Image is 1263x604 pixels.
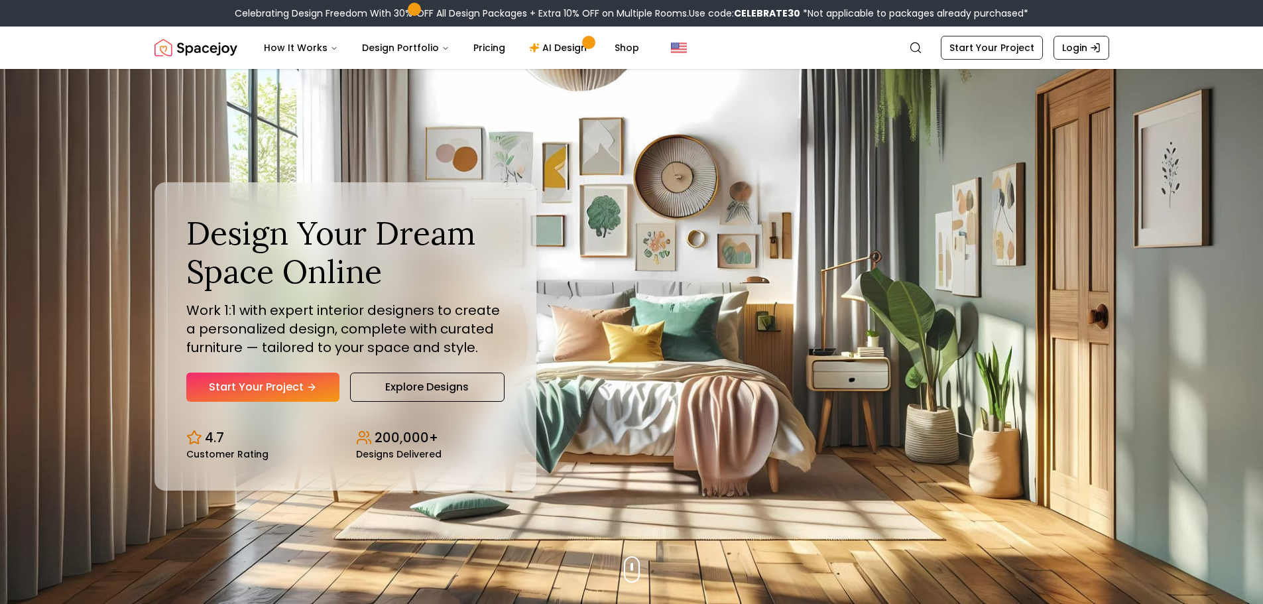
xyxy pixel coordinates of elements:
[734,7,800,20] b: CELEBRATE30
[1053,36,1109,60] a: Login
[671,40,687,56] img: United States
[154,34,237,61] img: Spacejoy Logo
[186,214,505,290] h1: Design Your Dream Space Online
[186,418,505,459] div: Design stats
[356,450,442,459] small: Designs Delivered
[253,34,349,61] button: How It Works
[800,7,1028,20] span: *Not applicable to packages already purchased*
[941,36,1043,60] a: Start Your Project
[350,373,505,402] a: Explore Designs
[463,34,516,61] a: Pricing
[253,34,650,61] nav: Main
[518,34,601,61] a: AI Design
[235,7,1028,20] div: Celebrating Design Freedom With 30% OFF All Design Packages + Extra 10% OFF on Multiple Rooms.
[689,7,800,20] span: Use code:
[375,428,438,447] p: 200,000+
[186,450,269,459] small: Customer Rating
[154,27,1109,69] nav: Global
[186,373,339,402] a: Start Your Project
[154,34,237,61] a: Spacejoy
[604,34,650,61] a: Shop
[351,34,460,61] button: Design Portfolio
[186,301,505,357] p: Work 1:1 with expert interior designers to create a personalized design, complete with curated fu...
[205,428,224,447] p: 4.7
